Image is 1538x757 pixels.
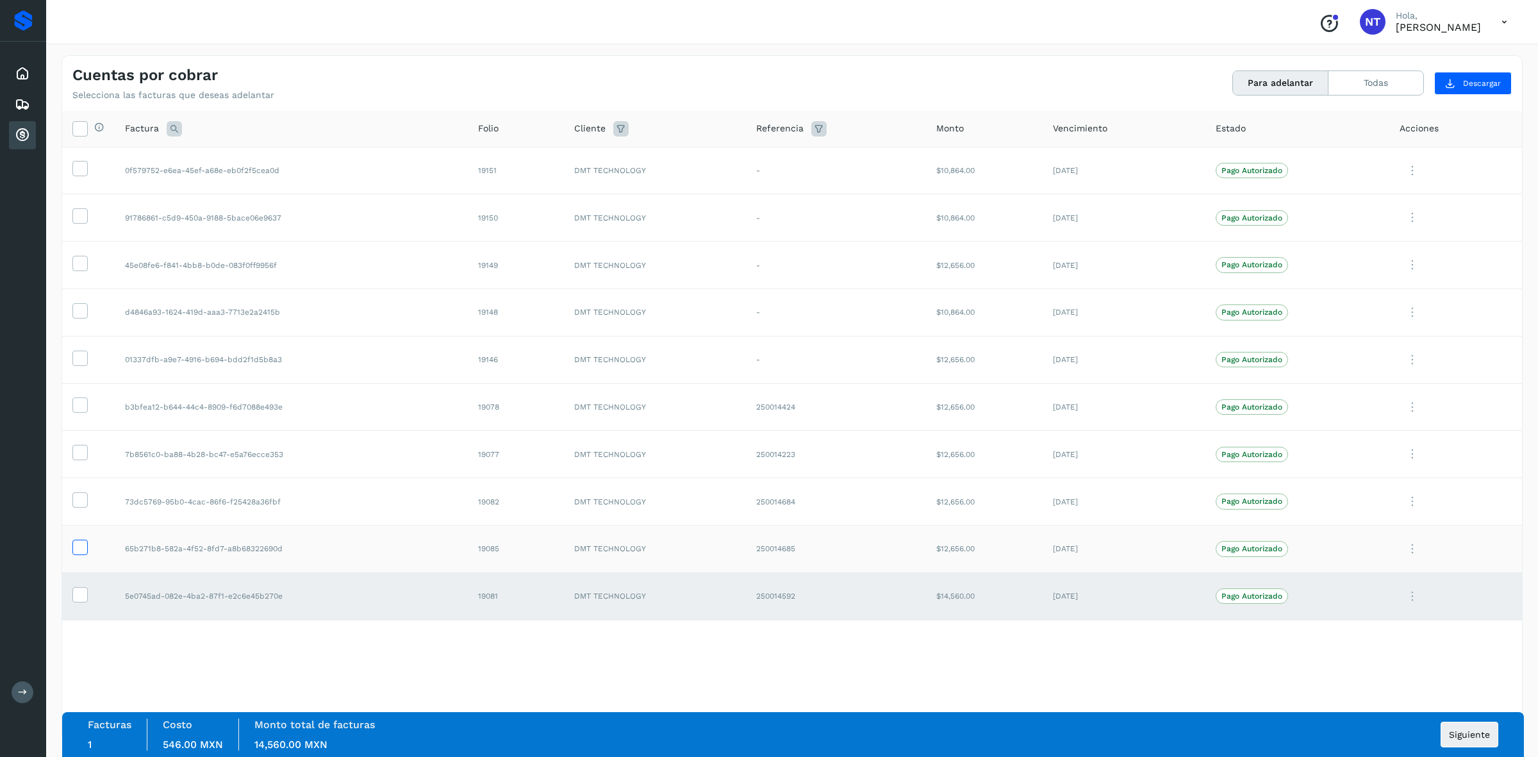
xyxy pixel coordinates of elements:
[746,383,925,431] td: 250014424
[9,90,36,119] div: Embarques
[115,431,468,478] td: 7b8561c0-ba88-4b28-bc47-e5a76ecce353
[9,121,36,149] div: Cuentas por cobrar
[746,288,925,336] td: -
[746,336,925,383] td: -
[564,478,746,526] td: DMT TECHNOLOGY
[1053,122,1107,135] span: Vencimiento
[1434,72,1512,95] button: Descargar
[254,738,327,751] span: 14,560.00 MXN
[1221,450,1282,459] p: Pago Autorizado
[1328,71,1423,95] button: Todas
[1396,21,1481,33] p: Norberto Tula Tepo
[1441,722,1498,747] button: Siguiente
[1221,213,1282,222] p: Pago Autorizado
[115,383,468,431] td: b3bfea12-b644-44c4-8909-f6d7088e493e
[468,525,564,572] td: 19085
[746,525,925,572] td: 250014685
[926,478,1043,526] td: $12,656.00
[564,336,746,383] td: DMT TECHNOLOGY
[926,336,1043,383] td: $12,656.00
[115,478,468,526] td: 73dc5769-95b0-4cac-86f6-f25428a36fbf
[746,572,925,620] td: 250014592
[1043,242,1206,289] td: [DATE]
[115,525,468,572] td: 65b271b8-582a-4f52-8fd7-a8b68322690d
[1221,260,1282,269] p: Pago Autorizado
[564,194,746,242] td: DMT TECHNOLOGY
[115,336,468,383] td: 01337dfb-a9e7-4916-b694-bdd2f1d5b8a3
[468,288,564,336] td: 19148
[564,431,746,478] td: DMT TECHNOLOGY
[1043,478,1206,526] td: [DATE]
[746,431,925,478] td: 250014223
[574,122,606,135] span: Cliente
[564,383,746,431] td: DMT TECHNOLOGY
[926,242,1043,289] td: $12,656.00
[115,242,468,289] td: 45e08fe6-f841-4bb8-b0de-083f0ff9956f
[1221,592,1282,601] p: Pago Autorizado
[1221,403,1282,412] p: Pago Autorizado
[1043,336,1206,383] td: [DATE]
[468,336,564,383] td: 19146
[564,288,746,336] td: DMT TECHNOLOGY
[163,719,192,731] label: Costo
[564,572,746,620] td: DMT TECHNOLOGY
[926,431,1043,478] td: $12,656.00
[115,288,468,336] td: d4846a93-1624-419d-aaa3-7713e2a2415b
[926,194,1043,242] td: $10,864.00
[1221,166,1282,175] p: Pago Autorizado
[564,525,746,572] td: DMT TECHNOLOGY
[1396,10,1481,21] p: Hola,
[926,147,1043,194] td: $10,864.00
[926,288,1043,336] td: $10,864.00
[1043,194,1206,242] td: [DATE]
[88,738,92,751] span: 1
[1043,431,1206,478] td: [DATE]
[1221,355,1282,364] p: Pago Autorizado
[1043,147,1206,194] td: [DATE]
[72,66,218,85] h4: Cuentas por cobrar
[468,383,564,431] td: 19078
[1449,730,1490,739] span: Siguiente
[468,478,564,526] td: 19082
[1233,71,1328,95] button: Para adelantar
[115,194,468,242] td: 91786861-c5d9-450a-9188-5bace06e9637
[88,719,131,731] label: Facturas
[1400,122,1439,135] span: Acciones
[564,242,746,289] td: DMT TECHNOLOGY
[254,719,375,731] label: Monto total de facturas
[746,242,925,289] td: -
[115,147,468,194] td: 0f579752-e6ea-45ef-a68e-eb0f2f5cea0d
[1463,78,1501,89] span: Descargar
[1221,497,1282,506] p: Pago Autorizado
[1043,288,1206,336] td: [DATE]
[926,572,1043,620] td: $14,560.00
[926,525,1043,572] td: $12,656.00
[746,147,925,194] td: -
[756,122,804,135] span: Referencia
[9,60,36,88] div: Inicio
[1043,525,1206,572] td: [DATE]
[163,738,223,751] span: 546.00 MXN
[746,194,925,242] td: -
[468,572,564,620] td: 19081
[1221,308,1282,317] p: Pago Autorizado
[468,147,564,194] td: 19151
[1216,122,1246,135] span: Estado
[936,122,964,135] span: Monto
[564,147,746,194] td: DMT TECHNOLOGY
[1043,572,1206,620] td: [DATE]
[746,478,925,526] td: 250014684
[478,122,499,135] span: Folio
[125,122,159,135] span: Factura
[1043,383,1206,431] td: [DATE]
[926,383,1043,431] td: $12,656.00
[72,90,274,101] p: Selecciona las facturas que deseas adelantar
[1221,544,1282,553] p: Pago Autorizado
[468,194,564,242] td: 19150
[468,242,564,289] td: 19149
[115,572,468,620] td: 5e0745ad-082e-4ba2-87f1-e2c6e45b270e
[468,431,564,478] td: 19077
